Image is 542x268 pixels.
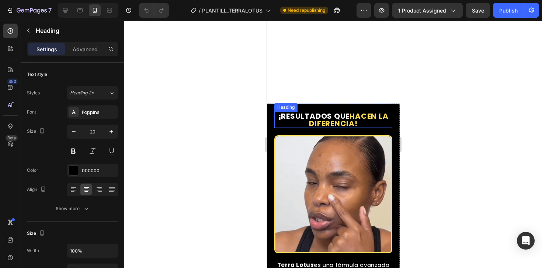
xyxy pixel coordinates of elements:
div: Size [27,126,46,136]
div: Open Intercom Messenger [517,232,535,250]
span: Need republishing [288,7,325,14]
div: Align [27,185,48,195]
p: Settings [37,45,57,53]
button: Publish [493,3,524,18]
div: Width [27,247,39,254]
div: Poppins [82,109,117,116]
div: Color [27,167,38,174]
div: Publish [499,7,518,14]
button: Save [466,3,490,18]
button: 7 [3,3,55,18]
div: Size [27,229,46,239]
button: 1 product assigned [392,3,463,18]
div: Show more [56,205,90,212]
div: 000000 [82,167,117,174]
div: Text style [27,71,47,78]
div: Beta [6,135,18,141]
div: 450 [7,79,18,84]
strong: Terra Lotus [10,240,47,248]
p: 7 [48,6,52,15]
span: / [199,7,201,14]
span: Heading 2* [70,90,94,96]
span: 1 product assigned [398,7,446,14]
div: Font [27,109,36,115]
div: Styles [27,90,40,96]
div: Undo/Redo [139,3,169,18]
span: PLANTILL_TERRALOTUS [202,7,263,14]
iframe: Design area [267,21,400,268]
span: Save [472,7,484,14]
button: Show more [27,202,118,215]
p: Heading [36,26,115,35]
p: Advanced [73,45,98,53]
input: Auto [67,244,118,257]
button: Heading 2* [67,86,118,100]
